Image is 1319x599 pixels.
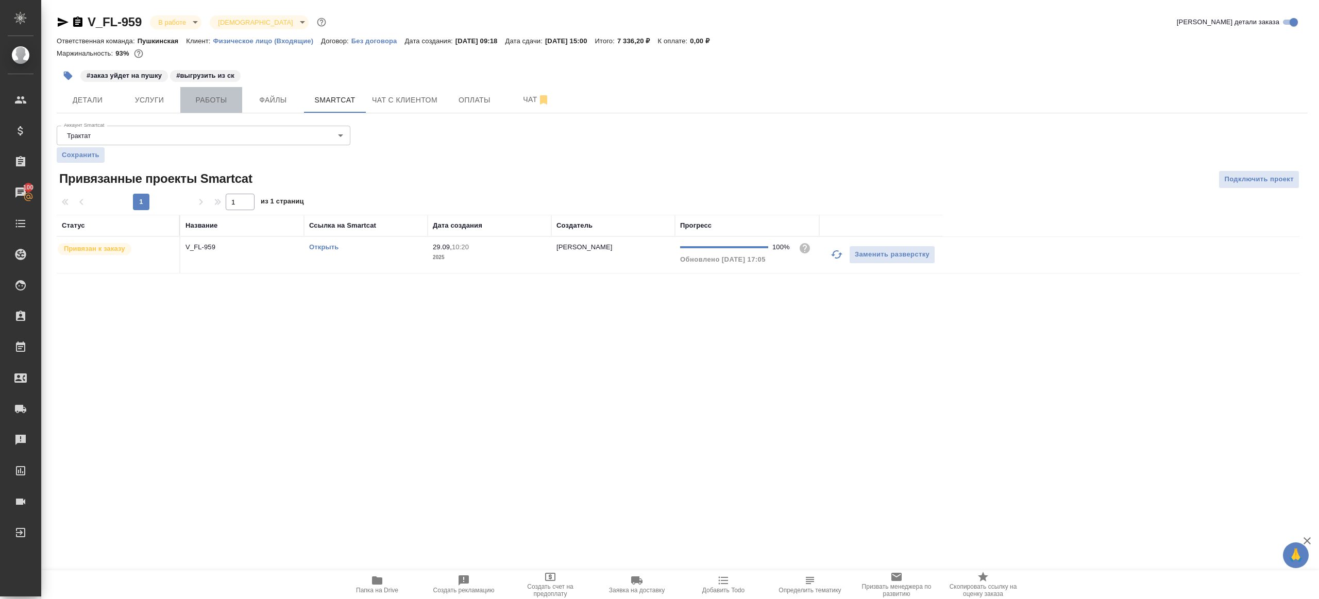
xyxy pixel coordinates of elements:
span: Чат с клиентом [372,94,437,107]
p: Без договора [351,37,405,45]
span: [PERSON_NAME] детали заказа [1177,17,1279,27]
span: Создать счет на предоплату [513,583,587,597]
button: Заявка на доставку [594,570,680,599]
span: Сохранить [62,150,99,160]
div: В работе [210,15,308,29]
button: В работе [155,18,189,27]
span: Smartcat [310,94,360,107]
svg: Отписаться [537,94,550,106]
button: Скопировать ссылку [72,16,84,28]
span: Обновлено [DATE] 17:05 [680,255,766,263]
button: Доп статусы указывают на важность/срочность заказа [315,15,328,29]
span: Заявка на доставку [609,587,665,594]
p: Договор: [321,37,351,45]
button: Определить тематику [767,570,853,599]
span: Скопировать ссылку на оценку заказа [946,583,1020,597]
span: Подключить проект [1224,174,1294,185]
p: Дата сдачи: [505,37,545,45]
button: Добавить тэг [57,64,79,87]
button: 410.70 RUB; [132,47,145,60]
a: V_FL-959 [88,15,142,29]
div: В работе [150,15,201,29]
button: Создать счет на предоплату [507,570,594,599]
div: Трактат [57,126,350,145]
span: Определить тематику [779,587,841,594]
div: Дата создания [433,220,482,231]
span: Файлы [248,94,298,107]
span: Папка на Drive [356,587,398,594]
p: V_FL-959 [185,242,299,252]
a: Открыть [309,243,339,251]
button: Подключить проект [1219,170,1299,189]
button: Заменить разверстку [849,246,935,264]
p: 2025 [433,252,546,263]
a: Физическое лицо (Входящие) [213,36,322,45]
p: 93% [115,49,131,57]
div: Название [185,220,217,231]
span: Услуги [125,94,174,107]
p: Физическое лицо (Входящие) [213,37,322,45]
a: 100 [3,180,39,206]
div: Создатель [556,220,593,231]
span: Работы [187,94,236,107]
p: Итого: [595,37,617,45]
span: выгрузить из ск [169,71,242,79]
button: Сохранить [57,147,105,163]
div: Ссылка на Smartcat [309,220,376,231]
p: 10:20 [452,243,469,251]
span: Чат [512,93,561,106]
p: 0,00 ₽ [690,37,717,45]
button: Добавить Todo [680,570,767,599]
p: [DATE] 09:18 [455,37,505,45]
span: Призвать менеджера по развитию [859,583,934,597]
p: [DATE] 15:00 [545,37,595,45]
p: Пушкинская [138,37,187,45]
p: К оплате: [658,37,690,45]
p: #заказ уйдет на пушку [87,71,162,81]
button: Папка на Drive [334,570,420,599]
span: заказ уйдет на пушку [79,71,169,79]
span: Добавить Todo [702,587,745,594]
p: Ответственная команда: [57,37,138,45]
button: 🙏 [1283,542,1309,568]
p: [PERSON_NAME] [556,243,613,251]
p: 29.09, [433,243,452,251]
button: Трактат [64,131,94,140]
div: Прогресс [680,220,712,231]
span: Привязанные проекты Smartcat [57,170,252,187]
span: Детали [63,94,112,107]
button: [DEMOGRAPHIC_DATA] [215,18,296,27]
p: Клиент: [186,37,213,45]
button: Скопировать ссылку на оценку заказа [940,570,1026,599]
p: Дата создания: [404,37,455,45]
button: Скопировать ссылку для ЯМессенджера [57,16,69,28]
button: Создать рекламацию [420,570,507,599]
p: Маржинальность: [57,49,115,57]
span: 100 [17,182,40,193]
span: 🙏 [1287,544,1305,566]
div: 100% [772,242,790,252]
button: Призвать менеджера по развитию [853,570,940,599]
span: Заменить разверстку [855,249,929,261]
button: Обновить прогресс [824,242,849,267]
span: Оплаты [450,94,499,107]
span: Создать рекламацию [433,587,495,594]
p: Привязан к заказу [64,244,125,254]
p: #выгрузить из ск [176,71,234,81]
p: 7 336,20 ₽ [617,37,658,45]
a: Без договора [351,36,405,45]
div: Статус [62,220,85,231]
span: из 1 страниц [261,195,304,210]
